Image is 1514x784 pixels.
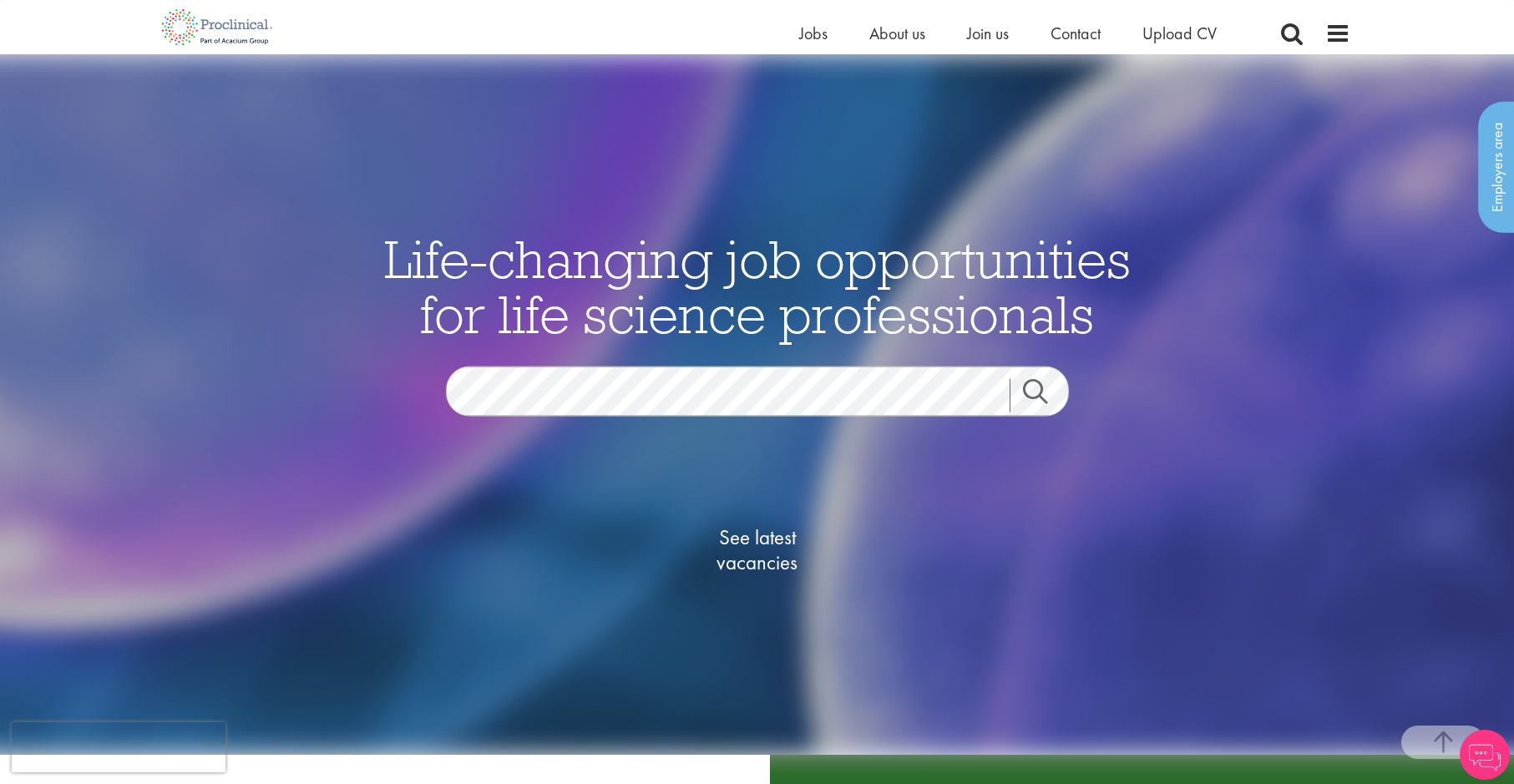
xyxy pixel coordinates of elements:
[674,525,841,575] span: See latest vacancies
[1051,23,1101,44] a: Contact
[1142,23,1217,44] a: Upload CV
[869,23,925,44] a: About us
[12,722,225,772] iframe: reCAPTCHA
[799,23,828,44] a: Jobs
[1460,730,1510,780] img: Chatbot
[1010,379,1081,412] a: Job search submit button
[967,23,1009,44] a: Join us
[384,225,1131,347] span: Life-changing job opportunities for life science professionals
[674,458,841,642] a: See latestvacancies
